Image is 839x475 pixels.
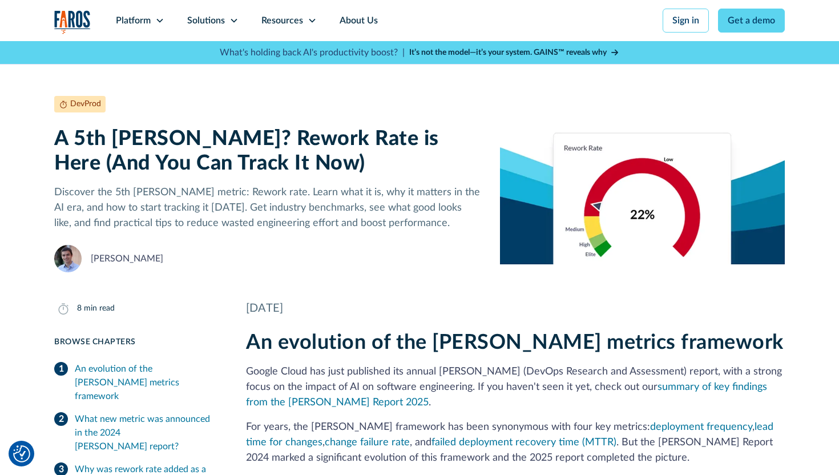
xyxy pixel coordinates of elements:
div: Solutions [187,14,225,27]
div: [PERSON_NAME] [91,252,163,265]
h1: A 5th [PERSON_NAME]? Rework Rate is Here (And You Can Track It Now) [54,127,482,176]
a: It’s not the model—it’s your system. GAINS™ reveals why [409,47,619,59]
img: Logo of the analytics and reporting company Faros. [54,10,91,34]
strong: An evolution of the [PERSON_NAME] metrics framework [246,332,784,353]
p: Discover the 5th [PERSON_NAME] metric: Rework rate. Learn what it is, why it matters in the AI er... [54,185,482,231]
div: Platform [116,14,151,27]
img: A semicircular gauge chart titled “Rework Rate.” The needle points to 22%, which falls in the red... [500,96,785,272]
div: [DATE] [246,300,785,317]
a: An evolution of the [PERSON_NAME] metrics framework [54,357,219,408]
div: Resources [261,14,303,27]
div: Browse Chapters [54,336,219,348]
strong: It’s not the model—it’s your system. GAINS™ reveals why [409,49,607,57]
p: What's holding back AI's productivity boost? | [220,46,405,59]
p: For years, the [PERSON_NAME] framework has been synonymous with four key metrics: , , , and . But... [246,420,785,466]
a: home [54,10,91,34]
button: Cookie Settings [13,445,30,462]
p: Google Cloud has just published its annual [PERSON_NAME] (DevOps Research and Assessment) report,... [246,364,785,410]
a: change failure rate [325,437,410,448]
img: Thierry Donneau-Golencer [54,245,82,272]
div: DevProd [70,98,101,110]
a: deployment frequency [650,422,752,432]
div: 8 [77,303,82,315]
a: failed deployment recovery time (MTTR) [431,437,616,448]
div: What new metric was announced in the 2024 [PERSON_NAME] report? [75,412,219,453]
a: What new metric was announced in the 2024 [PERSON_NAME] report? [54,408,219,458]
a: Sign in [663,9,709,33]
img: Revisit consent button [13,445,30,462]
a: Get a demo [718,9,785,33]
div: An evolution of the [PERSON_NAME] metrics framework [75,362,219,403]
div: min read [84,303,115,315]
